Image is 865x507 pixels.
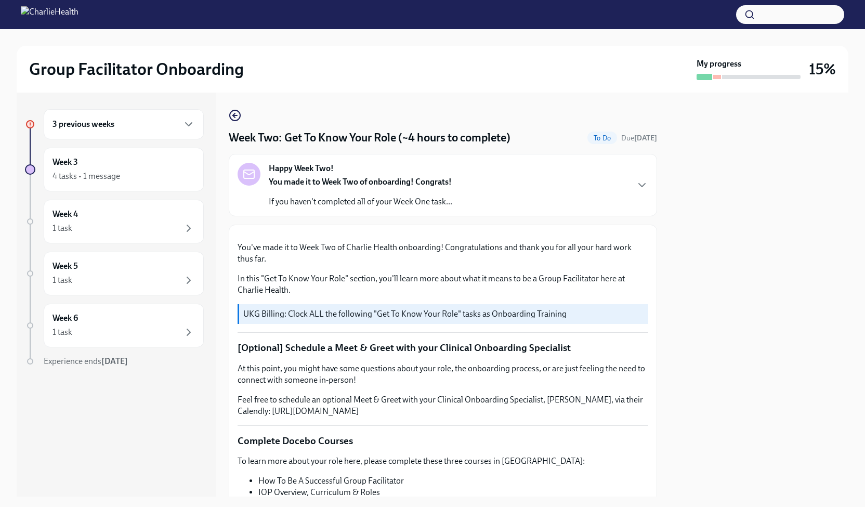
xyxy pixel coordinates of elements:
div: 1 task [53,275,72,286]
p: At this point, you might have some questions about your role, the onboarding process, or are just... [238,363,648,386]
strong: My progress [697,58,741,70]
img: CharlieHealth [21,6,78,23]
span: Due [621,134,657,142]
p: To learn more about your role here, please complete these three courses in [GEOGRAPHIC_DATA]: [238,456,648,467]
h3: 15% [809,60,836,79]
strong: [DATE] [101,356,128,366]
span: Experience ends [44,356,128,366]
h6: Week 5 [53,261,78,272]
span: To Do [587,134,617,142]
p: If you haven't completed all of your Week One task... [269,196,452,207]
h6: Week 6 [53,313,78,324]
a: Week 61 task [25,304,204,347]
div: 3 previous weeks [44,109,204,139]
div: 1 task [53,327,72,338]
p: UKG Billing: Clock ALL the following "Get To Know Your Role" tasks as Onboarding Training [243,308,644,320]
h2: Group Facilitator Onboarding [29,59,244,80]
h6: Week 3 [53,157,78,168]
li: How To Be A Successful Group Facilitator [258,475,648,487]
p: Feel free to schedule an optional Meet & Greet with your Clinical Onboarding Specialist, [PERSON_... [238,394,648,417]
p: Complete Docebo Courses [238,434,648,448]
strong: Happy Week Two! [269,163,334,174]
strong: You made it to Week Two of onboarding! Congrats! [269,177,452,187]
strong: [DATE] [634,134,657,142]
a: Week 34 tasks • 1 message [25,148,204,191]
h6: Week 4 [53,209,78,220]
p: [Optional] Schedule a Meet & Greet with your Clinical Onboarding Specialist [238,341,648,355]
a: Week 41 task [25,200,204,243]
h4: Week Two: Get To Know Your Role (~4 hours to complete) [229,130,510,146]
div: 4 tasks • 1 message [53,171,120,182]
span: September 1st, 2025 10:00 [621,133,657,143]
p: You've made it to Week Two of Charlie Health onboarding! Congratulations and thank you for all yo... [238,242,648,265]
p: In this "Get To Know Your Role" section, you'll learn more about what it means to be a Group Faci... [238,273,648,296]
h6: 3 previous weeks [53,119,114,130]
li: IOP Overview, Curriculum & Roles [258,487,648,498]
div: 1 task [53,223,72,234]
a: Week 51 task [25,252,204,295]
